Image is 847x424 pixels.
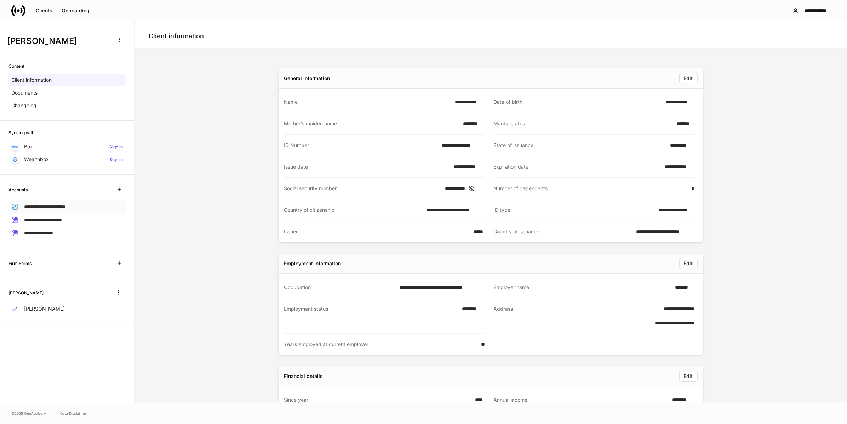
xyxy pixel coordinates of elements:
[684,76,693,81] div: Edit
[284,75,330,82] div: General information
[149,32,204,40] h4: Client information
[57,5,94,16] button: Onboarding
[284,142,438,149] div: ID Number
[494,120,673,127] div: Marital status
[8,289,44,296] h6: [PERSON_NAME]
[284,260,341,267] div: Employment information
[109,156,123,163] h6: Sign in
[62,8,90,13] div: Onboarding
[684,374,693,379] div: Edit
[36,8,52,13] div: Clients
[24,143,33,150] p: Box
[8,303,126,315] a: [PERSON_NAME]
[284,185,441,192] div: Social security number
[284,163,450,170] div: Issue date
[284,284,395,291] div: Occupation
[284,98,451,106] div: Name
[494,163,661,170] div: Expiration date
[284,207,423,214] div: Country of citizenship
[684,261,693,266] div: Edit
[494,305,635,327] div: Address
[8,63,24,69] h6: Content
[494,142,666,149] div: State of issuance
[284,120,459,127] div: Mother's maiden name
[60,411,86,416] a: Data Disclaimer
[8,129,34,136] h6: Syncing with
[8,153,126,166] a: WealthboxSign in
[8,74,126,86] a: Client information
[8,86,126,99] a: Documents
[7,35,109,47] h3: [PERSON_NAME]
[284,228,470,235] div: Issuer
[284,396,471,403] div: Since year
[12,145,18,148] img: oYqM9ojoZLfzCHUefNbBcWHcyDPbQKagtYciMC8pFl3iZXy3dU33Uwy+706y+0q2uJ1ghNQf2OIHrSh50tUd9HaB5oMc62p0G...
[24,305,65,312] p: [PERSON_NAME]
[494,185,687,192] div: Number of dependents
[494,284,671,291] div: Employer name
[11,102,36,109] p: Changelog
[494,98,662,106] div: Date of birth
[24,156,49,163] p: Wealthbox
[679,258,698,269] button: Edit
[109,143,123,150] h6: Sign in
[494,207,654,214] div: ID type
[11,411,46,416] span: © 2025 OneAdvisory
[679,371,698,382] button: Edit
[8,140,126,153] a: BoxSign in
[284,341,477,348] div: Years employed at current employer
[11,77,52,84] p: Client information
[8,186,28,193] h6: Accounts
[11,89,38,96] p: Documents
[284,305,458,326] div: Employment status
[31,5,57,16] button: Clients
[8,99,126,112] a: Changelog
[679,73,698,84] button: Edit
[284,373,323,380] div: Financial details
[494,228,632,235] div: Country of issuance
[8,260,32,267] h6: Firm Forms
[494,396,668,403] div: Annual income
